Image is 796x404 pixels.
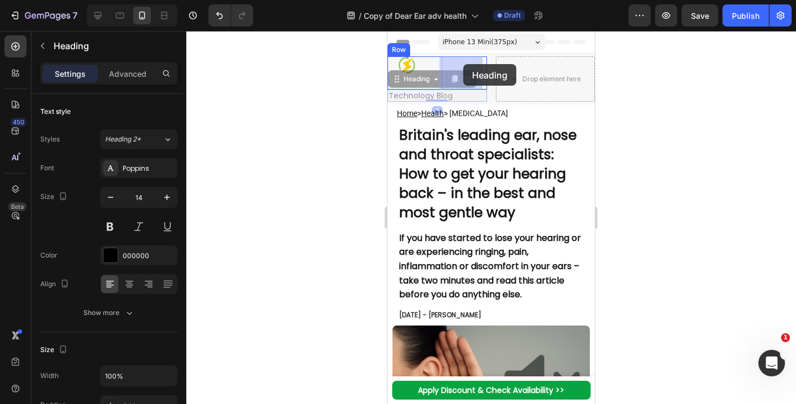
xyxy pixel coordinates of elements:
[781,333,790,342] span: 1
[722,4,769,27] button: Publish
[4,4,82,27] button: 7
[387,31,595,404] iframe: Design area
[691,11,709,20] span: Save
[40,107,71,117] div: Text style
[100,129,177,149] button: Heading 2*
[40,190,70,204] div: Size
[123,251,175,261] div: 000000
[40,163,54,173] div: Font
[123,164,175,174] div: Poppins
[72,9,77,22] p: 7
[40,134,60,144] div: Styles
[101,366,177,386] input: Auto
[40,250,57,260] div: Color
[682,4,718,27] button: Save
[11,118,27,127] div: 450
[105,134,141,144] span: Heading 2*
[40,343,70,358] div: Size
[55,68,86,80] p: Settings
[758,350,785,376] iframe: Intercom live chat
[504,11,521,20] span: Draft
[40,303,177,323] button: Show more
[208,4,253,27] div: Undo/Redo
[83,307,135,318] div: Show more
[8,202,27,211] div: Beta
[109,68,146,80] p: Advanced
[359,10,362,22] span: /
[54,39,173,53] p: Heading
[364,10,467,22] span: Copy of Dear Ear adv health
[732,10,760,22] div: Publish
[40,371,59,381] div: Width
[40,277,71,292] div: Align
